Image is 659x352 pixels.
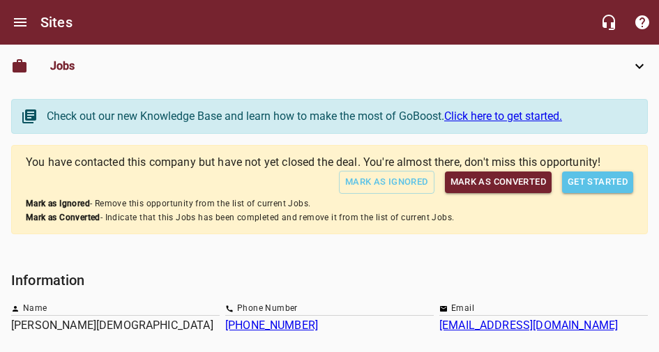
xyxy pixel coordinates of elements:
[26,211,454,225] span: - Indicate that this Jobs has been completed and remove it from the list of current Jobs.
[26,197,454,211] span: - Remove this opportunity from the list of current Jobs.
[40,11,73,33] h6: Sites
[225,319,318,332] a: [PHONE_NUMBER]
[50,58,620,75] span: Jobs
[26,199,90,208] b: Mark as Ignored
[450,174,546,190] span: Mark as Converted
[444,109,562,123] a: Click here to get started.
[237,302,298,316] span: Phone Number
[568,174,628,190] span: Get Started
[562,171,633,193] button: Get Started
[339,171,434,194] button: Mark as Ignored
[11,269,648,291] h6: Information
[445,171,552,193] button: Mark as Converted
[626,6,659,39] button: Support Portal
[23,302,47,316] span: Name
[26,154,600,171] p: You have contacted this company but have not yet closed the deal. You're almost there, don't miss...
[592,6,626,39] button: Live Chat
[345,174,428,190] span: Mark as Ignored
[47,108,633,125] div: Check out our new Knowledge Base and learn how to make the most of GoBoost.
[3,6,37,39] button: Open drawer
[11,317,220,334] p: [PERSON_NAME][DEMOGRAPHIC_DATA]
[439,319,618,332] a: [EMAIL_ADDRESS][DOMAIN_NAME]
[26,213,100,222] b: Mark as Converted
[451,302,474,316] span: Email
